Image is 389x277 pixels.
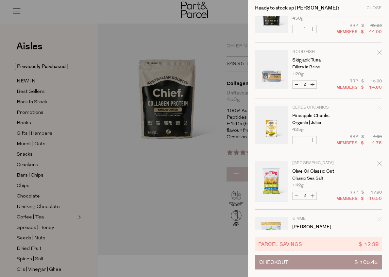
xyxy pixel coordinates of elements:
[354,255,378,269] span: $ 105.45
[292,128,304,132] span: 425g
[292,121,343,125] p: Organic | Juice
[377,160,382,169] div: Remove Olive Oil Classic Cut
[258,240,302,248] span: Parcel Savings
[377,105,382,113] div: Remove Pineapple Chunks
[292,169,343,174] a: Olive Oil Classic Cut
[377,216,382,225] div: Remove Sushi Nori
[292,106,343,110] p: Ceres Organics
[300,81,309,88] input: QTY Skipjack Tuna
[300,136,309,144] input: QTY Pineapple Chunks
[292,65,343,69] p: Fillets in Brine
[255,255,382,269] button: Checkout$ 105.45
[292,183,304,187] span: 142g
[259,255,288,269] span: Checkout
[292,16,304,21] span: 450g
[300,192,309,199] input: QTY Olive Oil Classic Cut
[255,6,340,10] h2: Ready to stock up [PERSON_NAME]?
[292,58,343,62] a: Skipjack Tuna
[292,176,343,181] p: Classic Sea Salt
[292,161,343,165] p: [GEOGRAPHIC_DATA]
[300,25,309,33] input: QTY Collagen Protein Powder
[292,50,343,54] p: Good Fish
[359,240,379,248] span: $ 12.39
[292,217,343,221] p: Gimme
[377,49,382,58] div: Remove Skipjack Tuna
[366,6,382,10] div: Close
[292,225,343,229] a: [PERSON_NAME]
[292,113,343,118] a: Pineapple Chunks
[292,72,304,76] span: 120g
